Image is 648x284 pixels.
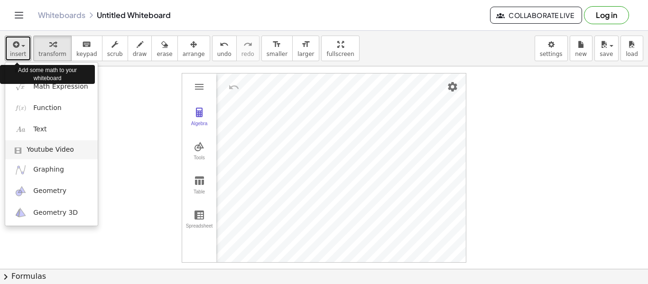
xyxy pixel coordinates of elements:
[626,51,638,57] span: load
[5,159,98,181] a: Graphing
[326,51,354,57] span: fullscreen
[82,39,91,50] i: keyboard
[490,7,582,24] button: Collaborate Live
[620,36,643,61] button: load
[297,51,314,57] span: larger
[15,102,27,114] img: f_x.png
[27,145,74,155] span: Youtube Video
[444,78,461,95] button: Settings
[498,11,574,19] span: Collaborate Live
[5,140,98,159] a: Youtube Video
[33,82,88,92] span: Math Expression
[33,125,46,134] span: Text
[301,39,310,50] i: format_size
[229,97,419,239] iframe: To enrich screen reader interactions, please activate Accessibility in Grammarly extension settings
[5,202,98,223] a: Geometry 3D
[575,51,587,57] span: new
[102,36,128,61] button: scrub
[38,51,66,57] span: transform
[212,36,237,61] button: undoundo
[128,36,152,61] button: draw
[535,36,568,61] button: settings
[15,124,27,136] img: Aa.png
[272,39,281,50] i: format_size
[5,36,31,61] button: insert
[236,36,259,61] button: redoredo
[220,39,229,50] i: undo
[320,87,509,229] iframe: To enrich screen reader interactions, please activate Accessibility in Grammarly extension settings
[241,51,254,57] span: redo
[33,36,72,61] button: transform
[151,36,177,61] button: erase
[11,8,27,23] button: Toggle navigation
[177,36,210,61] button: arrange
[15,81,27,92] img: sqrt_x.png
[65,87,255,229] iframe: To enrich screen reader interactions, please activate Accessibility in Grammarly extension settings
[71,36,102,61] button: keyboardkeypad
[225,79,242,96] button: Undo
[194,81,205,92] img: Main Menu
[15,164,27,176] img: ggb-graphing.svg
[594,36,619,61] button: save
[33,165,64,174] span: Graphing
[600,51,613,57] span: save
[5,119,98,140] a: Text
[15,185,27,197] img: ggb-geometry.svg
[33,103,62,113] span: Function
[157,51,172,57] span: erase
[243,39,252,50] i: redo
[33,186,66,196] span: Geometry
[292,36,319,61] button: format_sizelarger
[184,223,214,237] div: Spreadsheet
[540,51,563,57] span: settings
[267,51,287,57] span: smaller
[5,181,98,202] a: Geometry
[5,76,98,97] a: Math Expression
[183,51,205,57] span: arrange
[261,36,293,61] button: format_sizesmaller
[76,51,97,57] span: keypad
[584,6,629,24] button: Log in
[217,51,231,57] span: undo
[570,36,592,61] button: new
[321,36,359,61] button: fullscreen
[107,51,123,57] span: scrub
[10,51,26,57] span: insert
[133,51,147,57] span: draw
[15,207,27,219] img: ggb-3d.svg
[38,10,85,20] a: Whiteboards
[33,208,78,218] span: Geometry 3D
[216,73,466,262] canvas: Graphics View 1
[5,97,98,119] a: Function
